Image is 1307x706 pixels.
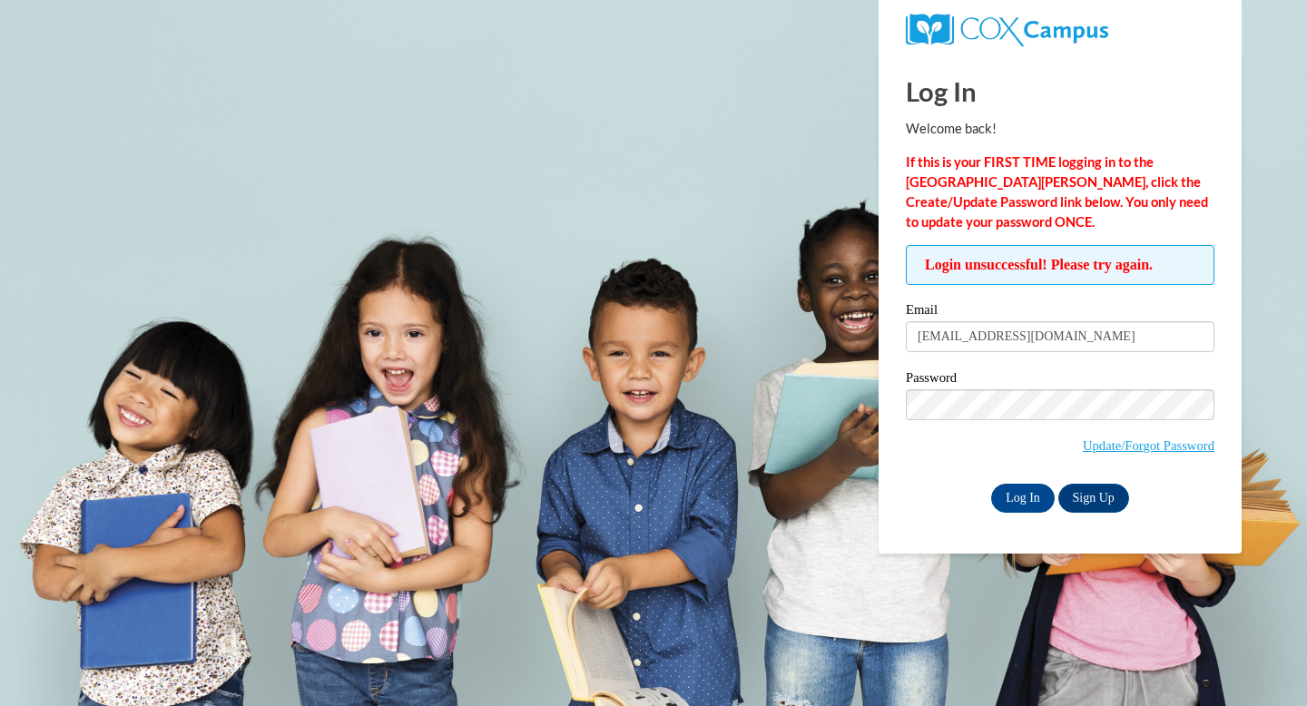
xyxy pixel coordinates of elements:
[991,484,1055,513] input: Log In
[906,154,1208,230] strong: If this is your FIRST TIME logging in to the [GEOGRAPHIC_DATA][PERSON_NAME], click the Create/Upd...
[906,21,1108,36] a: COX Campus
[906,119,1214,139] p: Welcome back!
[906,14,1108,46] img: COX Campus
[1058,484,1129,513] a: Sign Up
[906,371,1214,389] label: Password
[1083,438,1214,453] a: Update/Forgot Password
[906,245,1214,285] span: Login unsuccessful! Please try again.
[906,73,1214,110] h1: Log In
[906,303,1214,321] label: Email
